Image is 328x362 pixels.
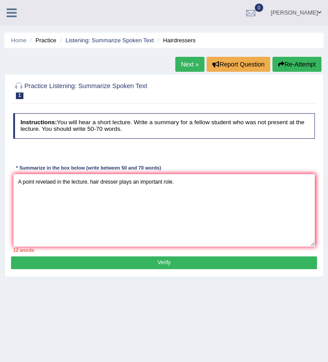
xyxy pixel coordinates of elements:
[13,81,200,99] h2: Practice Listening: Summarize Spoken Text
[13,165,164,172] div: * Summarize in the box below (write between 50 and 70 words)
[255,4,264,12] span: 0
[11,256,317,269] button: Verify
[175,57,204,72] a: Next »
[20,119,57,126] b: Instructions:
[207,57,270,72] button: Report Question
[155,36,196,44] li: Hairdressers
[65,37,154,44] a: Listening: Summarize Spoken Text
[11,37,26,44] a: Home
[13,247,315,254] div: 12 words
[272,57,321,72] button: Re-Attempt
[13,113,315,138] h4: You will hear a short lecture. Write a summary for a fellow student who was not present at the le...
[28,36,56,44] li: Practice
[16,92,24,99] span: 1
